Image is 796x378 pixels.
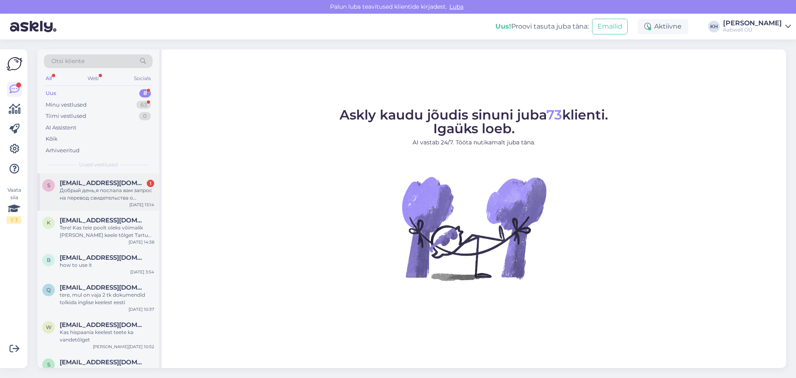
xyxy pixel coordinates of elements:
img: No Chat active [399,154,548,303]
b: Uus! [495,22,511,30]
a: [PERSON_NAME]Aabwell OÜ [723,20,791,33]
span: sevostanova205@gmail.com [60,179,146,187]
div: how to use it [60,261,154,269]
img: Askly Logo [7,56,22,72]
button: Emailid [592,19,628,34]
span: qidelyx@gmail.com [60,284,146,291]
span: Askly kaudu jõudis sinuni juba klienti. Igaüks loeb. [340,107,608,137]
div: Kõik [46,135,58,143]
div: 0 [139,112,151,120]
span: bsullay972@gmail.com [60,254,146,261]
div: Uus [46,89,56,98]
p: AI vastab 24/7. Tööta nutikamalt juba täna. [340,138,608,147]
div: Minu vestlused [46,101,87,109]
div: [DATE] 13:14 [129,202,154,208]
span: Luba [447,3,466,10]
div: Aktiivne [638,19,688,34]
div: Добрый день,я послала вам запрос на перевод свидетельства о рождении,когда я могу узнать ответ ? [60,187,154,202]
div: All [44,73,53,84]
div: Kas hispaania keelest teete ka vandetõlget [60,329,154,344]
span: s [47,182,50,188]
span: w [46,324,51,330]
div: Socials [132,73,153,84]
div: [PERSON_NAME] [723,20,782,27]
div: AI Assistent [46,124,76,132]
div: 8 [139,89,151,98]
span: s [47,361,50,368]
div: KH [708,21,720,32]
div: Web [86,73,100,84]
span: Uued vestlused [79,161,118,168]
div: Tiimi vestlused [46,112,86,120]
span: slavic2325@gmail.com [60,358,146,366]
div: 63 [136,101,151,109]
span: q [46,287,51,293]
div: 1 [147,180,154,187]
span: Otsi kliente [51,57,85,66]
div: Proovi tasuta juba täna: [495,22,589,32]
div: Vaata siia [7,186,22,224]
span: kaire@varakeskus.ee [60,217,146,224]
div: [DATE] 3:54 [130,269,154,275]
div: Arhiveeritud [46,146,80,155]
div: 1 / 3 [7,216,22,224]
div: tere, mul on vaja 2 tk dokumendid tolkida inglise keelest eesti [60,291,154,306]
div: [DATE] 10:37 [129,306,154,312]
div: [PERSON_NAME][DATE] 10:52 [93,344,154,350]
span: k [47,219,51,226]
div: Aabwell OÜ [723,27,782,33]
span: 73 [546,107,562,123]
div: Tere! Kas teie poolt oleks võimalik [PERSON_NAME] keele tõlget Tartu notarisse 10.07 kell 14:30-1... [60,224,154,239]
span: b [47,257,51,263]
span: wbb@wbbrands.com [60,321,146,329]
div: [DATE] 14:38 [129,239,154,245]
